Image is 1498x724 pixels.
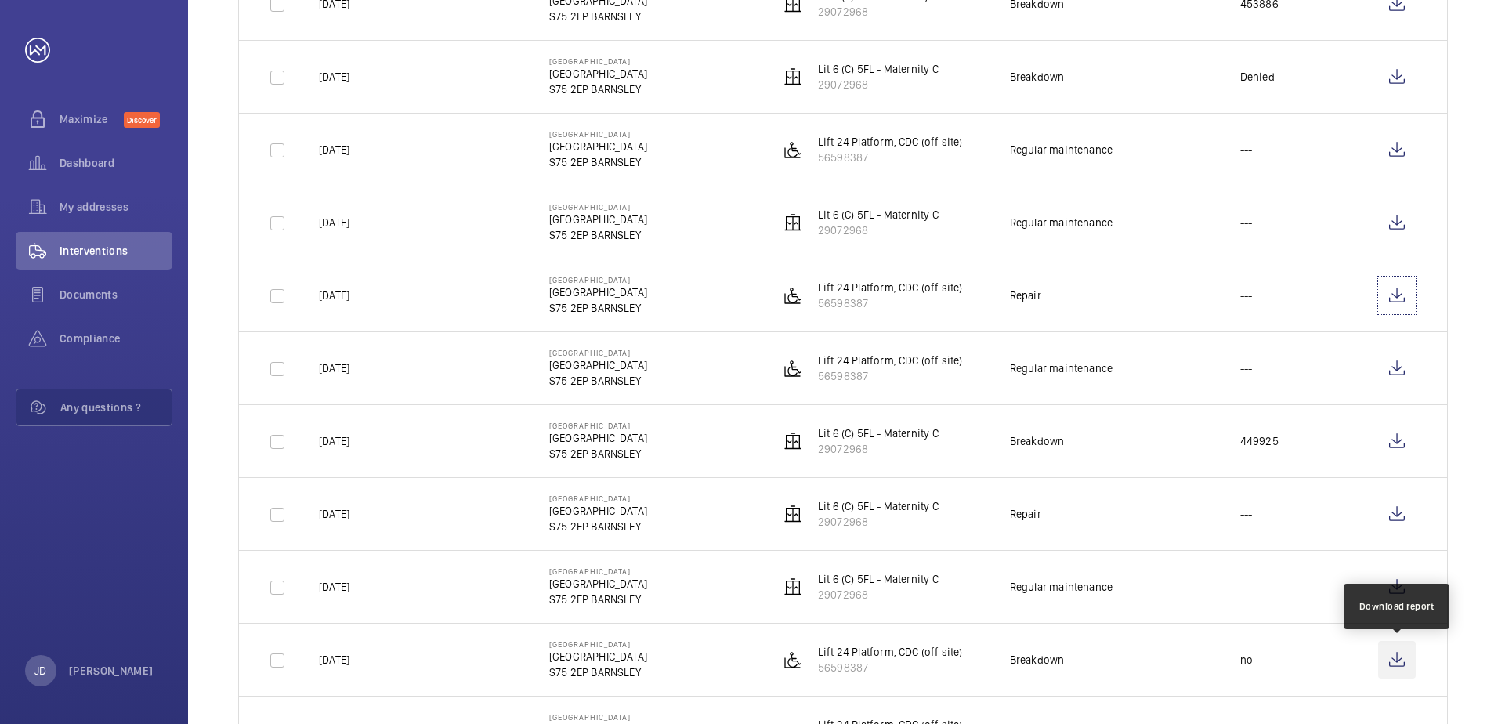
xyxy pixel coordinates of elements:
[783,286,802,305] img: platform_lift.svg
[818,425,939,441] p: Lit 6 (C) 5FL - Maternity C
[319,506,349,522] p: [DATE]
[549,202,647,212] p: [GEOGRAPHIC_DATA]
[818,134,963,150] p: Lift 24 Platform, CDC (off site)
[818,514,939,530] p: 29072968
[1240,360,1253,376] p: ---
[783,213,802,232] img: elevator.svg
[60,199,172,215] span: My addresses
[549,576,647,592] p: [GEOGRAPHIC_DATA]
[60,243,172,259] span: Interventions
[549,357,647,373] p: [GEOGRAPHIC_DATA]
[1240,69,1275,85] p: Denied
[549,519,647,534] p: S75 2EP BARNSLEY
[783,67,802,86] img: elevator.svg
[549,712,647,722] p: [GEOGRAPHIC_DATA]
[549,129,647,139] p: [GEOGRAPHIC_DATA]
[549,56,647,66] p: [GEOGRAPHIC_DATA]
[319,215,349,230] p: [DATE]
[319,69,349,85] p: [DATE]
[549,154,647,170] p: S75 2EP BARNSLEY
[1240,215,1253,230] p: ---
[818,207,939,223] p: Lit 6 (C) 5FL - Maternity C
[60,287,172,302] span: Documents
[1010,433,1065,449] div: Breakdown
[818,660,963,675] p: 56598387
[319,652,349,668] p: [DATE]
[124,112,160,128] span: Discover
[549,649,647,664] p: [GEOGRAPHIC_DATA]
[818,587,939,603] p: 29072968
[818,223,939,238] p: 29072968
[319,288,349,303] p: [DATE]
[1010,506,1041,522] div: Repair
[1240,652,1253,668] p: no
[818,441,939,457] p: 29072968
[549,212,647,227] p: [GEOGRAPHIC_DATA]
[60,111,124,127] span: Maximize
[1240,433,1279,449] p: 449925
[1010,215,1113,230] div: Regular maintenance
[1010,69,1065,85] div: Breakdown
[783,359,802,378] img: platform_lift.svg
[60,331,172,346] span: Compliance
[549,503,647,519] p: [GEOGRAPHIC_DATA]
[549,9,647,24] p: S75 2EP BARNSLEY
[783,505,802,523] img: elevator.svg
[549,81,647,97] p: S75 2EP BARNSLEY
[549,66,647,81] p: [GEOGRAPHIC_DATA]
[1240,142,1253,157] p: ---
[319,142,349,157] p: [DATE]
[783,650,802,669] img: platform_lift.svg
[549,275,647,284] p: [GEOGRAPHIC_DATA]
[818,295,963,311] p: 56598387
[1240,579,1253,595] p: ---
[1010,142,1113,157] div: Regular maintenance
[34,663,46,679] p: JD
[783,140,802,159] img: platform_lift.svg
[783,432,802,451] img: elevator.svg
[549,373,647,389] p: S75 2EP BARNSLEY
[818,150,963,165] p: 56598387
[818,4,939,20] p: 29072968
[1010,360,1113,376] div: Regular maintenance
[818,77,939,92] p: 29072968
[69,663,154,679] p: [PERSON_NAME]
[549,348,647,357] p: [GEOGRAPHIC_DATA]
[549,446,647,462] p: S75 2EP BARNSLEY
[818,498,939,514] p: Lit 6 (C) 5FL - Maternity C
[818,61,939,77] p: Lit 6 (C) 5FL - Maternity C
[549,139,647,154] p: [GEOGRAPHIC_DATA]
[818,353,963,368] p: Lift 24 Platform, CDC (off site)
[549,227,647,243] p: S75 2EP BARNSLEY
[319,579,349,595] p: [DATE]
[818,571,939,587] p: Lit 6 (C) 5FL - Maternity C
[549,567,647,576] p: [GEOGRAPHIC_DATA]
[549,592,647,607] p: S75 2EP BARNSLEY
[1359,599,1435,614] div: Download report
[1010,652,1065,668] div: Breakdown
[549,494,647,503] p: [GEOGRAPHIC_DATA]
[549,430,647,446] p: [GEOGRAPHIC_DATA]
[319,360,349,376] p: [DATE]
[549,639,647,649] p: [GEOGRAPHIC_DATA]
[1010,288,1041,303] div: Repair
[1010,579,1113,595] div: Regular maintenance
[60,400,172,415] span: Any questions ?
[783,577,802,596] img: elevator.svg
[60,155,172,171] span: Dashboard
[549,421,647,430] p: [GEOGRAPHIC_DATA]
[1240,506,1253,522] p: ---
[818,368,963,384] p: 56598387
[1240,288,1253,303] p: ---
[549,300,647,316] p: S75 2EP BARNSLEY
[818,644,963,660] p: Lift 24 Platform, CDC (off site)
[549,284,647,300] p: [GEOGRAPHIC_DATA]
[319,433,349,449] p: [DATE]
[818,280,963,295] p: Lift 24 Platform, CDC (off site)
[549,664,647,680] p: S75 2EP BARNSLEY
